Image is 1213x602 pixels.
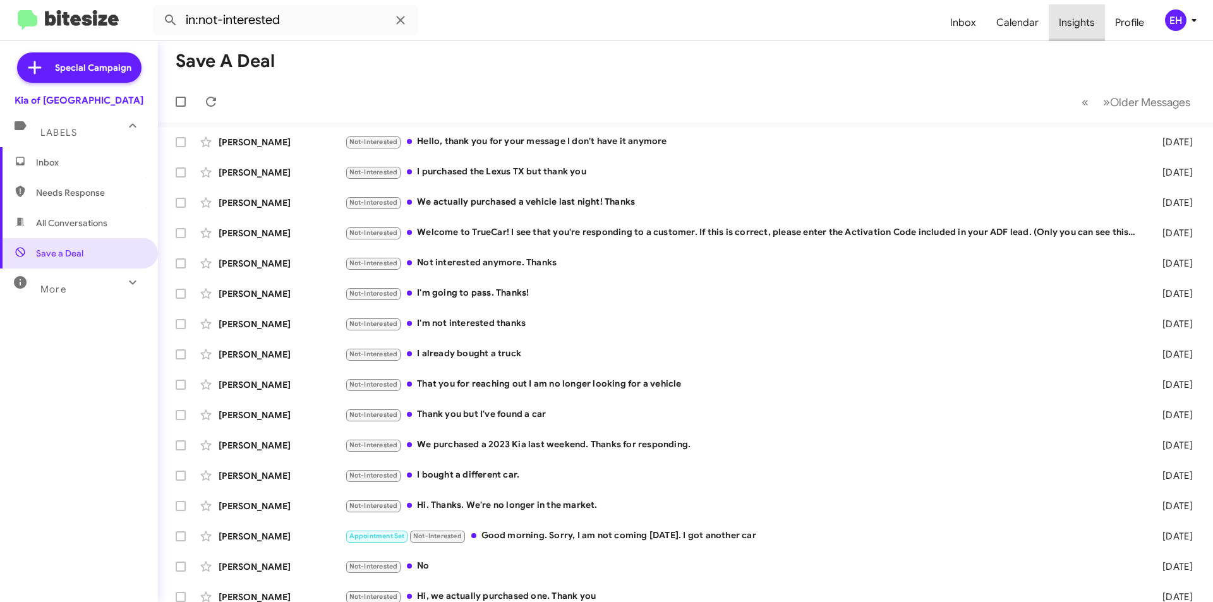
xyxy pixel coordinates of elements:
span: Appointment Set [349,532,405,540]
div: [DATE] [1142,500,1203,512]
div: [DATE] [1142,287,1203,300]
div: [DATE] [1142,439,1203,452]
div: [DATE] [1142,257,1203,270]
span: Not-Interested [349,593,398,601]
span: Not-Interested [349,502,398,510]
div: [DATE] [1142,378,1203,391]
div: Kia of [GEOGRAPHIC_DATA] [15,94,143,107]
a: Insights [1049,4,1105,41]
span: Not-Interested [349,138,398,146]
span: Labels [40,127,77,138]
a: Special Campaign [17,52,142,83]
span: Not-Interested [349,289,398,298]
nav: Page navigation example [1075,89,1198,115]
div: [DATE] [1142,166,1203,179]
button: Previous [1074,89,1096,115]
span: Not-Interested [349,198,398,207]
div: [PERSON_NAME] [219,227,345,239]
div: [PERSON_NAME] [219,500,345,512]
div: I'm going to pass. Thanks! [345,286,1142,301]
div: Hello, thank you for your message I don't have it anymore [345,135,1142,149]
div: [PERSON_NAME] [219,257,345,270]
div: Not interested anymore. Thanks [345,256,1142,270]
span: More [40,284,66,295]
div: [DATE] [1142,530,1203,543]
div: [DATE] [1142,469,1203,482]
span: Not-Interested [349,259,398,267]
span: Not-Interested [349,471,398,479]
div: Good morning. Sorry, I am not coming [DATE]. I got another car [345,529,1142,543]
button: Next [1095,89,1198,115]
span: Inbox [36,156,143,169]
span: Not-Interested [349,441,398,449]
div: [PERSON_NAME] [219,166,345,179]
div: Welcome to TrueCar! I see that you're responding to a customer. If this is correct, please enter ... [345,226,1142,240]
div: I'm not interested thanks [345,316,1142,331]
span: Special Campaign [55,61,131,74]
span: Not-Interested [349,380,398,388]
span: Save a Deal [36,247,83,260]
span: Older Messages [1110,95,1190,109]
div: [DATE] [1142,136,1203,148]
span: Not-Interested [349,562,398,570]
div: [PERSON_NAME] [219,530,345,543]
div: No [345,559,1142,574]
div: We purchased a 2023 Kia last weekend. Thanks for responding. [345,438,1142,452]
div: I already bought a truck [345,347,1142,361]
input: Search [153,5,418,35]
span: Needs Response [36,186,143,199]
div: EH [1165,9,1186,31]
span: Not-Interested [349,168,398,176]
span: Not-Interested [413,532,462,540]
span: Not-Interested [349,320,398,328]
div: [PERSON_NAME] [219,469,345,482]
div: [DATE] [1142,409,1203,421]
span: Not-Interested [349,229,398,237]
div: That you for reaching out I am no longer looking for a vehicle [345,377,1142,392]
a: Calendar [986,4,1049,41]
div: Hi. Thanks. We're no longer in the market. [345,498,1142,513]
div: [PERSON_NAME] [219,409,345,421]
a: Profile [1105,4,1154,41]
div: [DATE] [1142,196,1203,209]
span: All Conversations [36,217,107,229]
div: [DATE] [1142,318,1203,330]
span: » [1103,94,1110,110]
div: Thank you but I've found a car [345,407,1142,422]
div: I bought a different car. [345,468,1142,483]
div: [DATE] [1142,227,1203,239]
div: [PERSON_NAME] [219,318,345,330]
a: Inbox [940,4,986,41]
div: We actually purchased a vehicle last night! Thanks [345,195,1142,210]
span: Not-Interested [349,411,398,419]
div: [DATE] [1142,560,1203,573]
h1: Save a Deal [176,51,275,71]
span: « [1082,94,1089,110]
div: [PERSON_NAME] [219,378,345,391]
span: Not-Interested [349,350,398,358]
div: [DATE] [1142,348,1203,361]
div: [PERSON_NAME] [219,287,345,300]
div: [PERSON_NAME] [219,196,345,209]
div: [PERSON_NAME] [219,560,345,573]
div: [PERSON_NAME] [219,348,345,361]
div: [PERSON_NAME] [219,439,345,452]
button: EH [1154,9,1199,31]
div: I purchased the Lexus TX but thank you [345,165,1142,179]
div: [PERSON_NAME] [219,136,345,148]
